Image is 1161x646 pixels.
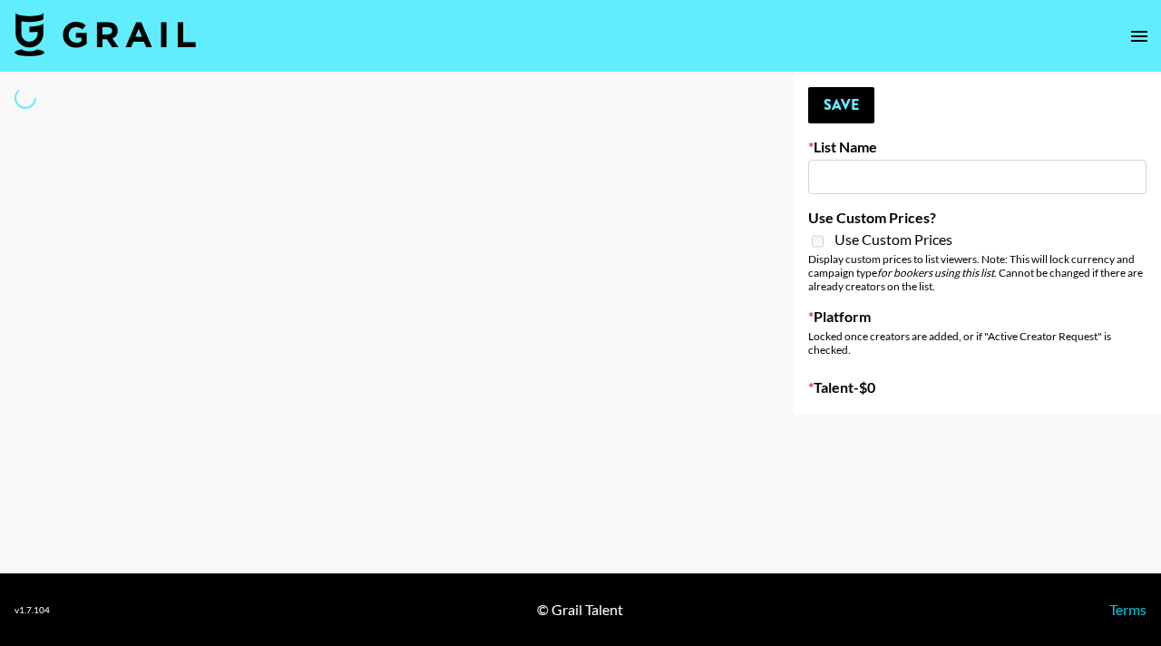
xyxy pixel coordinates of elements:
label: List Name [808,138,1146,156]
img: Grail Talent [15,13,196,56]
div: © Grail Talent [537,601,623,619]
a: Terms [1109,601,1146,618]
button: open drawer [1121,18,1157,54]
div: Locked once creators are added, or if "Active Creator Request" is checked. [808,329,1146,357]
button: Save [808,87,874,123]
span: Use Custom Prices [834,230,952,249]
label: Talent - $ 0 [808,378,1146,396]
div: Display custom prices to list viewers. Note: This will lock currency and campaign type . Cannot b... [808,252,1146,293]
div: v 1.7.104 [15,604,50,616]
label: Platform [808,308,1146,326]
em: for bookers using this list [877,266,994,279]
label: Use Custom Prices? [808,209,1146,227]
